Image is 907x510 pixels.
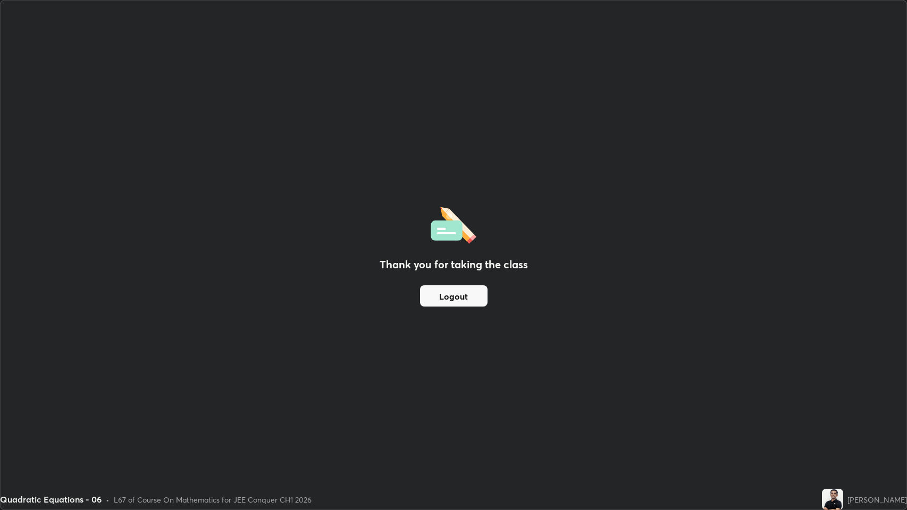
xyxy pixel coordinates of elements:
[420,285,488,307] button: Logout
[431,203,476,244] img: offlineFeedback.1438e8b3.svg
[847,494,907,505] div: [PERSON_NAME]
[380,257,528,273] h2: Thank you for taking the class
[106,494,110,505] div: •
[114,494,312,505] div: L67 of Course On Mathematics for JEE Conquer CH1 2026
[822,489,843,510] img: f8aae543885a491b8a905e74841c74d5.jpg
